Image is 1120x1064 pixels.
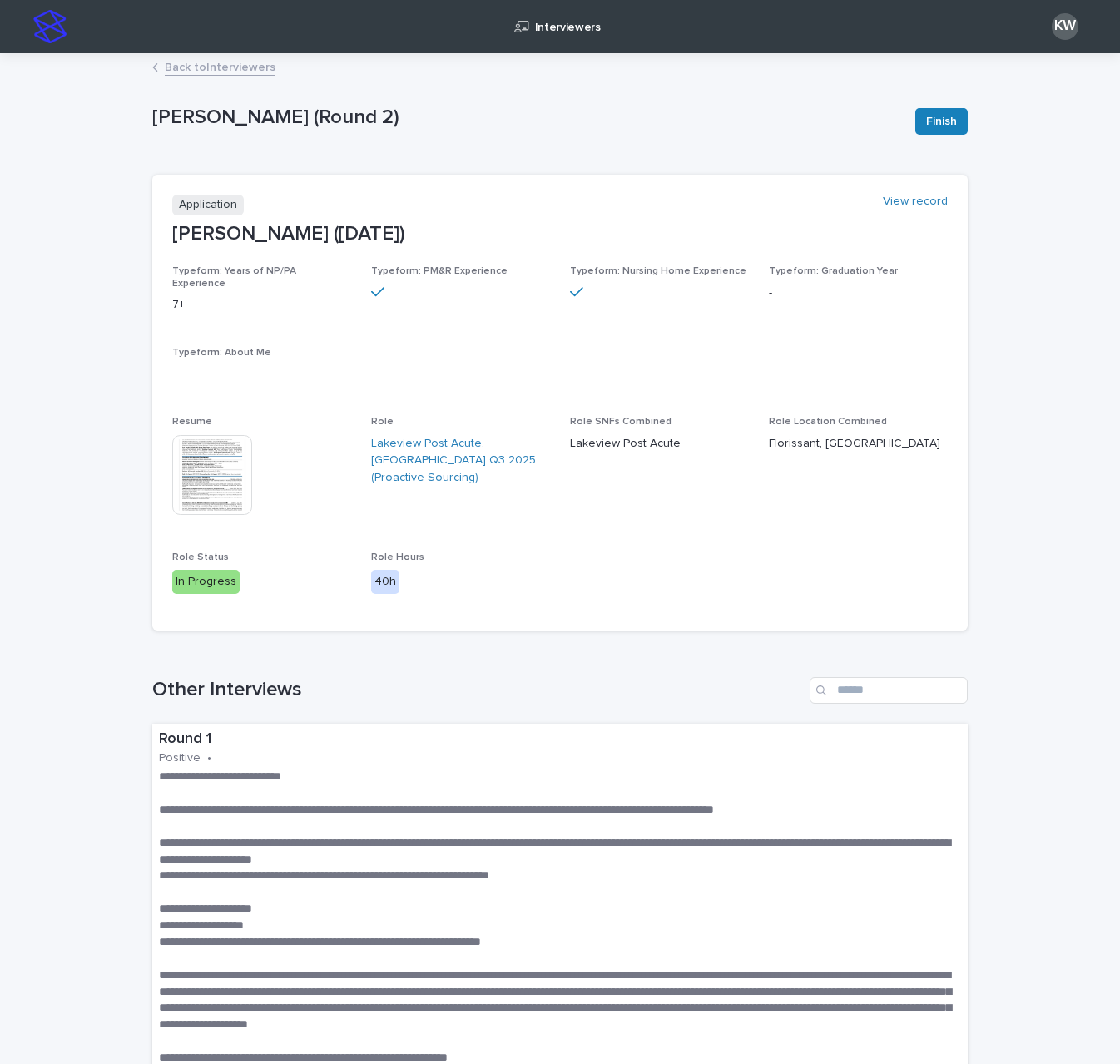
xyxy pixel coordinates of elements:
p: Florissant, [GEOGRAPHIC_DATA] [769,435,948,453]
span: Role [371,417,394,427]
span: Role SNFs Combined [570,417,672,427]
p: - [172,365,948,383]
div: 40h [371,570,399,594]
a: View record [883,195,948,209]
span: Typeform: PM&R Experience [371,266,508,276]
button: Finish [915,108,968,135]
p: 7+ [172,296,351,314]
img: stacker-logo-s-only.png [33,10,67,43]
span: Resume [172,417,212,427]
p: Round 1 [159,730,961,749]
span: Finish [926,113,957,130]
div: In Progress [172,570,240,594]
span: Role Location Combined [769,417,887,427]
span: Typeform: Graduation Year [769,266,898,276]
input: Search [810,677,968,704]
p: Lakeview Post Acute [570,435,749,453]
div: KW [1052,13,1078,40]
p: Positive [159,751,201,765]
p: Application [172,195,244,215]
span: Role Status [172,552,229,562]
span: Typeform: Years of NP/PA Experience [172,266,296,288]
p: - [769,285,948,302]
a: Back toInterviewers [165,57,275,76]
span: Role Hours [371,552,424,562]
span: Typeform: About Me [172,348,271,358]
a: Lakeview Post Acute, [GEOGRAPHIC_DATA] Q3 2025 (Proactive Sourcing) [371,435,550,487]
span: Typeform: Nursing Home Experience [570,266,746,276]
p: • [207,751,211,765]
h1: Other Interviews [152,678,803,702]
p: [PERSON_NAME] (Round 2) [152,106,902,130]
p: [PERSON_NAME] ([DATE]) [172,222,948,246]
